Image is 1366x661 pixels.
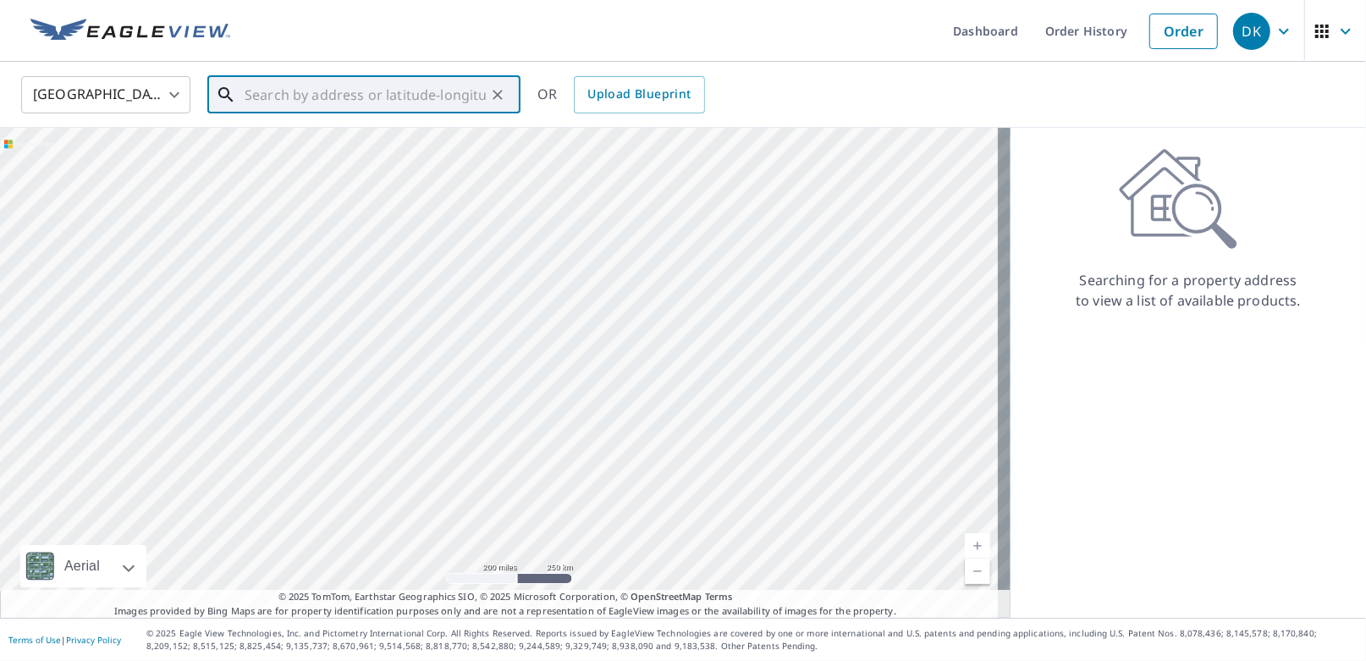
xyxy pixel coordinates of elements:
p: Searching for a property address to view a list of available products. [1075,270,1302,311]
a: OpenStreetMap [631,590,702,603]
a: Current Level 5, Zoom In [965,533,990,559]
div: Aerial [20,545,146,587]
span: Upload Blueprint [587,84,691,105]
a: Terms of Use [8,634,61,646]
div: [GEOGRAPHIC_DATA] [21,71,190,118]
img: EV Logo [30,19,230,44]
a: Terms [705,590,733,603]
a: Upload Blueprint [574,76,704,113]
p: © 2025 Eagle View Technologies, Inc. and Pictometry International Corp. All Rights Reserved. Repo... [146,627,1358,653]
p: | [8,635,121,645]
div: Aerial [59,545,105,587]
a: Current Level 5, Zoom Out [965,559,990,584]
a: Order [1149,14,1218,49]
button: Clear [486,83,509,107]
span: © 2025 TomTom, Earthstar Geographics SIO, © 2025 Microsoft Corporation, © [278,590,733,604]
div: OR [537,76,705,113]
a: Privacy Policy [66,634,121,646]
div: DK [1233,13,1270,50]
input: Search by address or latitude-longitude [245,71,486,118]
